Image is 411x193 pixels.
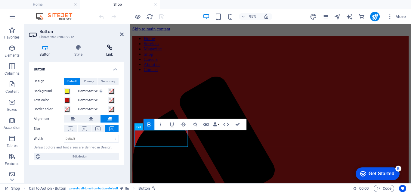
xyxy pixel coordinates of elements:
button: Link [201,119,212,130]
span: More [387,14,406,20]
button: Edit design [34,153,119,160]
button: Underline (Ctrl+U) [167,119,178,130]
h2: Button [39,29,124,34]
button: Strikethrough [178,119,189,130]
button: Code [374,185,394,192]
label: Width [34,137,64,140]
label: Hover/Active [78,97,108,104]
button: Usercentrics [399,185,406,192]
div: Get Started 5 items remaining, 0% complete [5,3,49,16]
h4: Button [29,62,124,73]
p: Features [5,161,19,166]
label: Hover/Active [78,106,108,113]
button: Default [64,78,80,85]
span: Secondary [101,78,115,85]
span: 00 00 [359,185,369,192]
button: HTML [221,119,232,130]
div: Get Started [18,7,44,12]
label: Text color [34,97,64,104]
span: Click to select. Double-click to edit [29,185,66,192]
button: design [310,13,317,20]
h4: Style [64,45,96,57]
h6: Session time [353,185,369,192]
label: Border color [34,106,64,113]
span: Primary [84,78,94,85]
p: Content [5,89,19,94]
p: Accordion [4,125,20,130]
i: Reload page [146,13,153,20]
button: Confirm (Ctrl+⏎) [232,119,243,130]
i: On resize automatically adjust zoom level to fit chosen device. [264,14,269,19]
button: Secondary [97,78,119,85]
i: Design (Ctrl+Alt+Y) [310,13,317,20]
p: Columns [5,71,20,76]
span: Click to select. Double-click to edit [138,185,150,192]
i: Pages (Ctrl+Alt+S) [322,13,329,20]
p: Tables [7,143,17,148]
button: 95% [239,13,260,20]
span: Code [376,185,391,192]
button: Data Bindings [212,119,221,130]
button: navigator [334,13,341,20]
nav: breadcrumb [29,185,156,192]
label: Hover/Active [78,88,108,95]
i: Navigator [334,13,341,20]
i: AI Writer [346,13,353,20]
i: Commerce [358,13,365,20]
i: Publish [371,13,378,20]
span: Default [67,78,77,85]
h4: Shop [80,1,160,8]
label: Alignment [34,115,64,123]
button: text_generator [346,13,353,20]
h6: 95% [248,13,258,20]
span: : [363,186,364,191]
button: Icons [190,119,200,130]
p: Boxes [7,107,17,112]
label: Size [34,125,64,132]
i: This element is a customizable preset [120,187,123,190]
button: Primary [80,78,97,85]
label: Background [34,88,64,95]
button: More [385,12,408,21]
p: Favorites [4,35,20,40]
label: Design [34,78,64,85]
i: This element is linked [152,187,156,190]
h4: Link [95,45,124,57]
button: publish [370,12,380,21]
a: Skip to main content [2,2,42,8]
h4: Button [29,45,64,57]
span: . preset-call-to-action-button-default [69,185,118,192]
h3: Element #ed-898339942 [39,34,112,40]
button: Italic (Ctrl+I) [155,119,166,130]
button: pages [322,13,329,20]
button: reload [146,13,153,20]
button: Bold (Ctrl+B) [144,119,155,130]
span: Edit design [43,153,117,160]
p: Elements [5,53,20,58]
div: 5 [45,1,51,7]
button: Click here to leave preview mode and continue editing [134,13,141,20]
img: Editor Logo [35,13,80,20]
i: This element contains a background [125,187,129,190]
button: commerce [358,13,365,20]
a: Click to cancel selection. Double-click to open Pages [5,185,20,192]
div: Default colors and font sizes are defined in Design. [34,145,119,150]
